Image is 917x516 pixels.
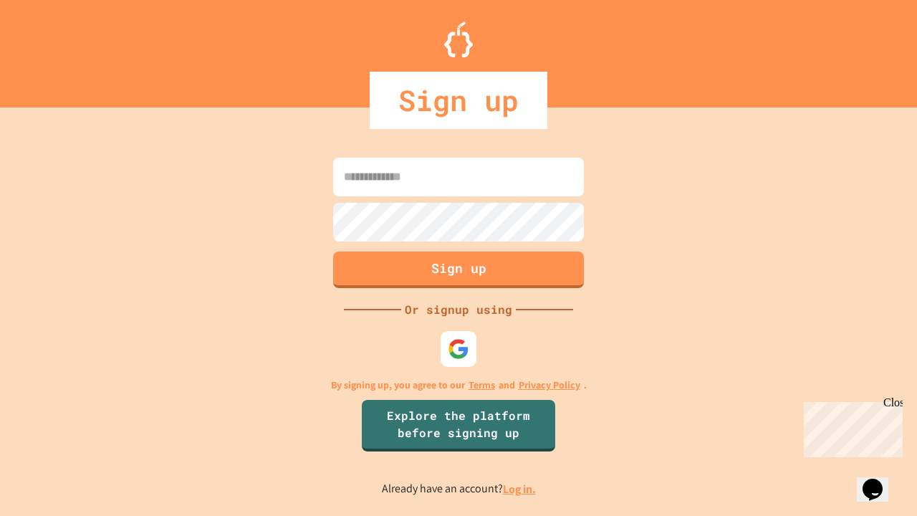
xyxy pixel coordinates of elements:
[370,72,547,129] div: Sign up
[857,459,903,502] iframe: chat widget
[448,338,469,360] img: google-icon.svg
[519,378,580,393] a: Privacy Policy
[444,21,473,57] img: Logo.svg
[382,480,536,498] p: Already have an account?
[469,378,495,393] a: Terms
[798,396,903,457] iframe: chat widget
[331,378,587,393] p: By signing up, you agree to our and .
[6,6,99,91] div: Chat with us now!Close
[333,252,584,288] button: Sign up
[401,301,516,318] div: Or signup using
[362,400,555,451] a: Explore the platform before signing up
[503,482,536,497] a: Log in.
